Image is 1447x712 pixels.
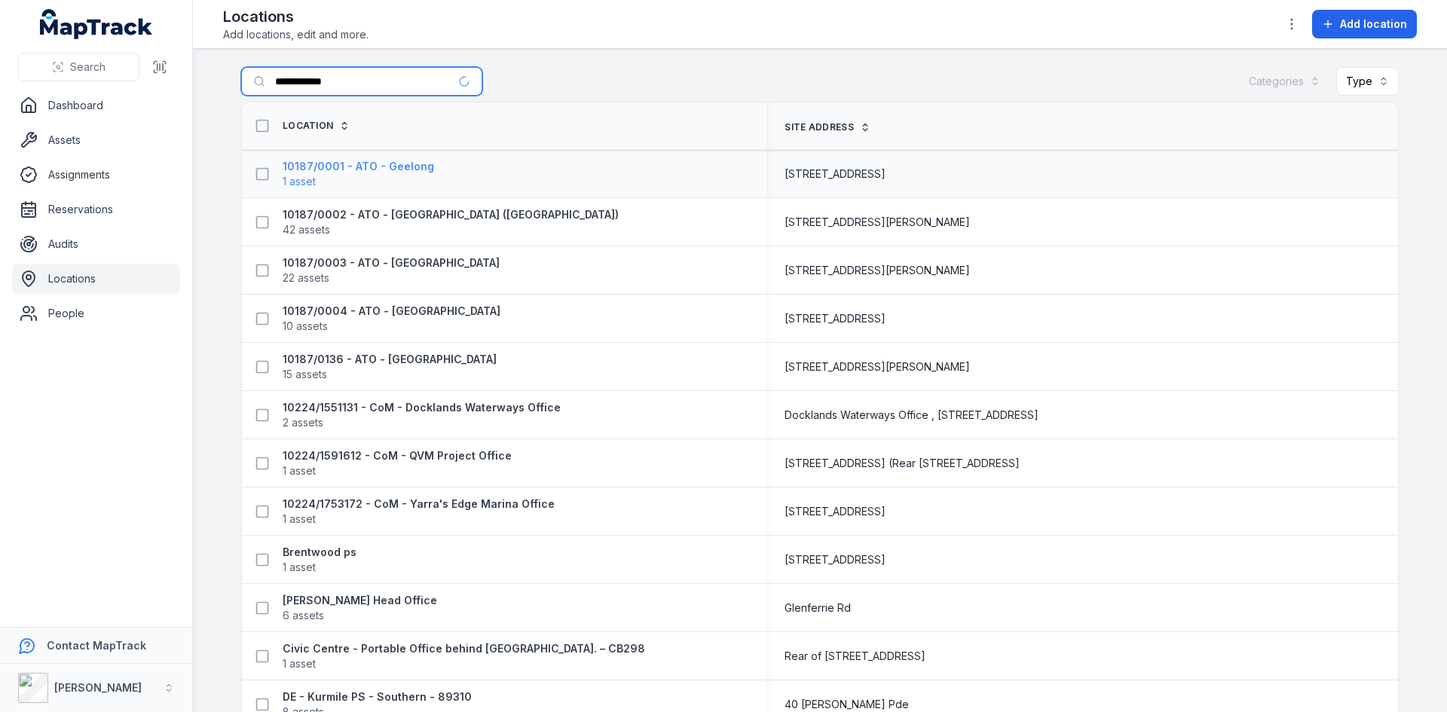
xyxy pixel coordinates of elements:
[283,352,497,367] strong: 10187/0136 - ATO - [GEOGRAPHIC_DATA]
[1340,17,1407,32] span: Add location
[283,545,356,575] a: Brentwood ps1 asset
[283,159,434,189] a: 10187/0001 - ATO - Geelong1 asset
[283,497,555,527] a: 10224/1753172 - CoM - Yarra's Edge Marina Office1 asset
[1336,67,1399,96] button: Type
[54,681,142,694] strong: [PERSON_NAME]
[283,656,316,671] span: 1 asset
[283,120,333,132] span: Location
[785,697,909,712] span: 40 [PERSON_NAME] Pde
[223,27,369,42] span: Add locations, edit and more.
[785,121,854,133] span: Site address
[785,552,886,567] span: [STREET_ADDRESS]
[283,593,437,608] strong: [PERSON_NAME] Head Office
[12,125,180,155] a: Assets
[283,400,561,430] a: 10224/1551131 - CoM - Docklands Waterways Office2 assets
[283,270,329,286] span: 22 assets
[283,560,316,575] span: 1 asset
[283,174,316,189] span: 1 asset
[283,415,323,430] span: 2 assets
[785,359,970,374] span: [STREET_ADDRESS][PERSON_NAME]
[283,255,500,286] a: 10187/0003 - ATO - [GEOGRAPHIC_DATA]22 assets
[283,352,497,382] a: 10187/0136 - ATO - [GEOGRAPHIC_DATA]15 assets
[283,641,645,671] a: Civic Centre - Portable Office behind [GEOGRAPHIC_DATA]. – CB2981 asset
[283,689,472,704] strong: DE - Kurmile PS - Southern - 89310
[283,319,328,334] span: 10 assets
[12,229,180,259] a: Audits
[12,90,180,121] a: Dashboard
[18,53,139,81] button: Search
[785,649,925,664] span: Rear of [STREET_ADDRESS]
[283,207,619,237] a: 10187/0002 - ATO - [GEOGRAPHIC_DATA] ([GEOGRAPHIC_DATA])42 assets
[283,304,500,319] strong: 10187/0004 - ATO - [GEOGRAPHIC_DATA]
[283,593,437,623] a: [PERSON_NAME] Head Office6 assets
[785,311,886,326] span: [STREET_ADDRESS]
[283,512,316,527] span: 1 asset
[283,608,324,623] span: 6 assets
[283,255,500,270] strong: 10187/0003 - ATO - [GEOGRAPHIC_DATA]
[785,408,1039,423] span: Docklands Waterways Office , [STREET_ADDRESS]
[785,263,970,278] span: [STREET_ADDRESS][PERSON_NAME]
[785,121,870,133] a: Site address
[785,504,886,519] span: [STREET_ADDRESS]
[283,120,350,132] a: Location
[47,639,146,652] strong: Contact MapTrack
[40,9,153,39] a: MapTrack
[283,159,434,174] strong: 10187/0001 - ATO - Geelong
[785,456,1020,471] span: [STREET_ADDRESS] (Rear [STREET_ADDRESS]
[283,448,512,478] a: 10224/1591612 - CoM - QVM Project Office1 asset
[283,497,555,512] strong: 10224/1753172 - CoM - Yarra's Edge Marina Office
[785,167,886,182] span: [STREET_ADDRESS]
[12,298,180,328] a: People
[283,367,327,382] span: 15 assets
[12,194,180,225] a: Reservations
[283,641,645,656] strong: Civic Centre - Portable Office behind [GEOGRAPHIC_DATA]. – CB298
[283,304,500,334] a: 10187/0004 - ATO - [GEOGRAPHIC_DATA]10 assets
[283,463,316,478] span: 1 asset
[785,600,851,616] span: Glenferrie Rd
[785,215,970,230] span: [STREET_ADDRESS][PERSON_NAME]
[12,264,180,294] a: Locations
[283,448,512,463] strong: 10224/1591612 - CoM - QVM Project Office
[283,545,356,560] strong: Brentwood ps
[283,400,561,415] strong: 10224/1551131 - CoM - Docklands Waterways Office
[12,160,180,190] a: Assignments
[70,60,106,75] span: Search
[283,207,619,222] strong: 10187/0002 - ATO - [GEOGRAPHIC_DATA] ([GEOGRAPHIC_DATA])
[223,6,369,27] h2: Locations
[283,222,330,237] span: 42 assets
[1312,10,1417,38] button: Add location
